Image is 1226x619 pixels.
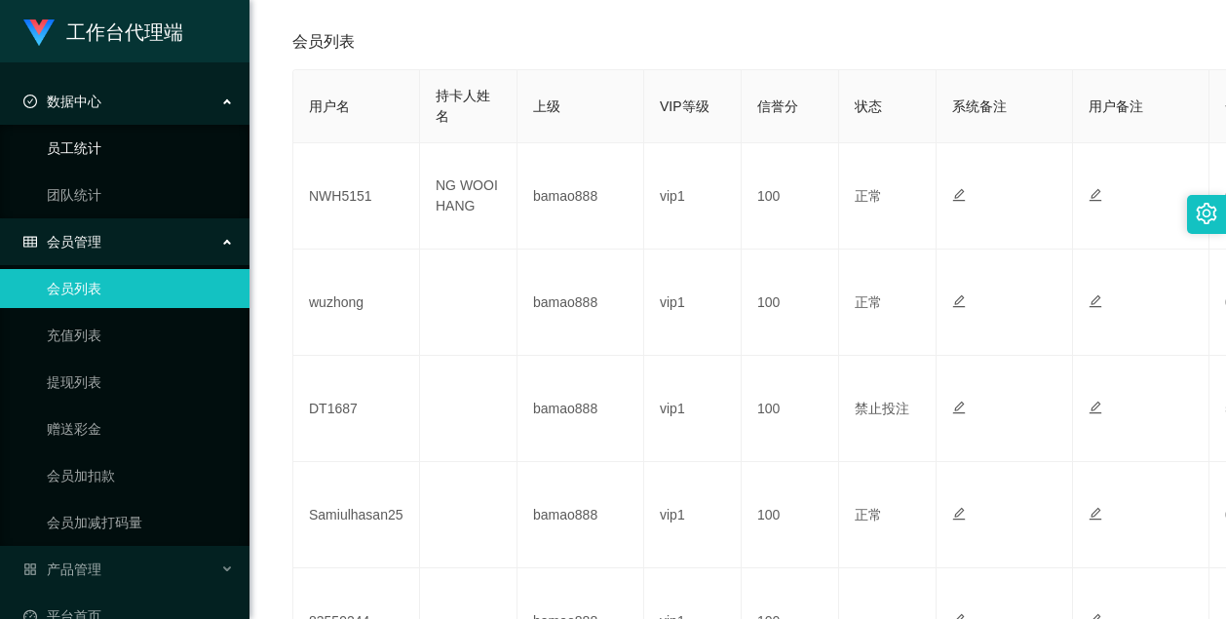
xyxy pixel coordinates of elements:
span: VIP等级 [660,98,709,114]
img: logo.9652507e.png [23,19,55,47]
td: bamao888 [517,143,644,250]
span: 数据中心 [23,94,101,109]
span: 持卡人姓名 [436,88,490,124]
a: 工作台代理端 [23,23,183,39]
td: Samiulhasan25 [293,462,420,568]
a: 团队统计 [47,175,234,214]
span: 会员管理 [23,234,101,250]
td: 100 [742,356,839,462]
i: 图标: edit [1089,507,1102,521]
td: bamao888 [517,356,644,462]
td: NWH5151 [293,143,420,250]
i: 图标: setting [1196,203,1217,224]
span: 正常 [855,188,882,204]
span: 禁止投注 [855,401,909,416]
a: 员工统计 [47,129,234,168]
td: vip1 [644,250,742,356]
span: 正常 [855,507,882,522]
a: 赠送彩金 [47,409,234,448]
i: 图标: edit [952,294,966,308]
i: 图标: check-circle-o [23,95,37,108]
span: 用户备注 [1089,98,1143,114]
i: 图标: edit [1089,188,1102,202]
span: 上级 [533,98,560,114]
i: 图标: edit [952,401,966,414]
a: 充值列表 [47,316,234,355]
a: 会员列表 [47,269,234,308]
i: 图标: edit [952,188,966,202]
span: 系统备注 [952,98,1007,114]
span: 正常 [855,294,882,310]
td: DT1687 [293,356,420,462]
td: vip1 [644,143,742,250]
i: 图标: edit [952,507,966,521]
a: 会员加扣款 [47,456,234,495]
h1: 工作台代理端 [66,1,183,63]
td: vip1 [644,462,742,568]
td: 100 [742,143,839,250]
td: bamao888 [517,462,644,568]
a: 会员加减打码量 [47,503,234,542]
td: 100 [742,462,839,568]
a: 提现列表 [47,363,234,402]
i: 图标: edit [1089,401,1102,414]
span: 会员列表 [292,30,355,54]
td: wuzhong [293,250,420,356]
td: NG WOOI HANG [420,143,517,250]
i: 图标: table [23,235,37,249]
i: 图标: edit [1089,294,1102,308]
td: vip1 [644,356,742,462]
span: 信誉分 [757,98,798,114]
td: 100 [742,250,839,356]
span: 用户名 [309,98,350,114]
td: bamao888 [517,250,644,356]
span: 产品管理 [23,561,101,577]
i: 图标: appstore-o [23,562,37,576]
span: 状态 [855,98,882,114]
